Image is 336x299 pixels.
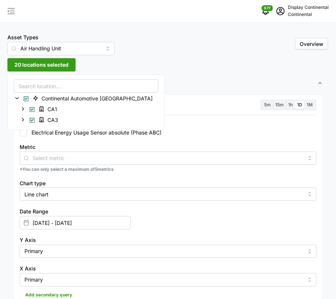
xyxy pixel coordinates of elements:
[36,104,62,113] span: CA1
[47,106,57,113] span: CA1
[20,187,316,201] input: Select chart type
[307,102,313,107] span: 1M
[13,74,317,93] span: Settings
[20,143,36,151] label: Metric
[275,102,284,107] span: 15m
[27,129,162,136] label: Electrical Energy Usage Sensor absolute (Phase ABC)
[7,58,76,72] button: 20 locations selected
[20,236,36,244] label: Y Axis
[14,59,69,71] span: 20 locations selected
[20,179,46,187] label: Chart type
[288,102,293,107] span: 1h
[297,102,302,107] span: 1D
[36,115,63,124] span: CA3
[7,33,39,41] label: Asset Types
[258,4,273,19] button: notifications
[20,166,316,173] p: *You can only select a maximum of 5 metrics
[273,4,288,19] button: schedule
[20,216,131,229] input: Select date range
[30,117,34,122] span: Select CA3
[41,95,153,102] span: Continental Automotive [GEOGRAPHIC_DATA]
[24,96,29,101] span: Select Continental Automotive Singapore
[7,74,164,130] div: 20 locations selected
[30,94,158,103] span: Continental Automotive Singapore
[20,245,316,258] input: Select Y axis
[47,116,58,124] span: CA3
[20,265,36,273] label: X Axis
[264,102,271,107] span: 5m
[20,207,48,216] label: Date Range
[14,79,158,93] input: Search location...
[288,4,329,11] p: Display Continental
[300,41,323,47] span: Overview
[288,11,329,18] p: Continental
[264,6,270,11] span: 677
[7,74,329,93] button: Settings
[20,273,316,286] input: Select X axis
[33,154,303,162] input: Select metric
[30,107,34,112] span: Select CA1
